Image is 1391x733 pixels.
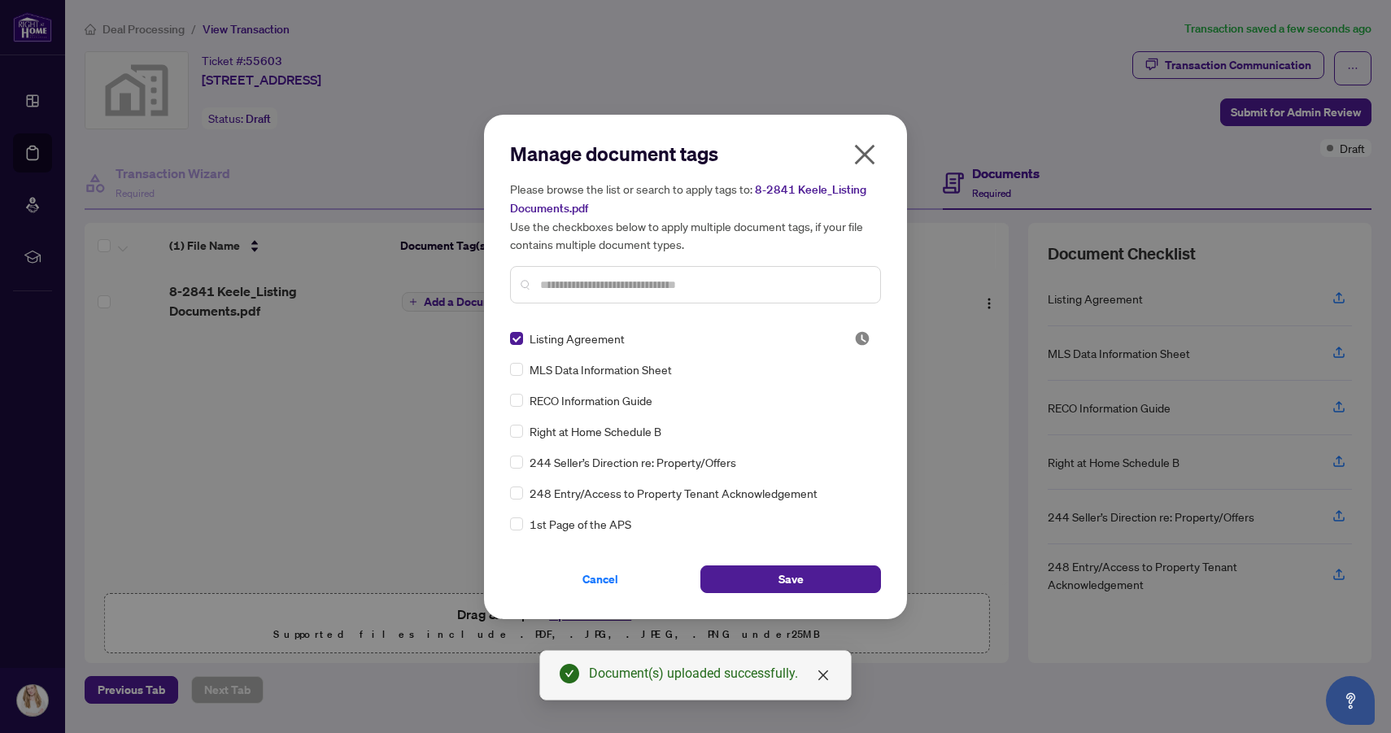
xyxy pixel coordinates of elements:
div: Document(s) uploaded successfully. [589,664,831,683]
span: Pending Review [854,330,870,347]
img: status [854,330,870,347]
button: Open asap [1326,676,1375,725]
span: 248 Entry/Access to Property Tenant Acknowledgement [530,484,818,502]
span: Listing Agreement [530,329,625,347]
span: 244 Seller’s Direction re: Property/Offers [530,453,736,471]
span: Right at Home Schedule B [530,422,661,440]
span: MLS Data Information Sheet [530,360,672,378]
button: Save [700,565,881,593]
span: check-circle [560,664,579,683]
span: close [852,142,878,168]
span: close [817,669,830,682]
span: 1st Page of the APS [530,515,631,533]
h5: Please browse the list or search to apply tags to: Use the checkboxes below to apply multiple doc... [510,180,881,253]
span: Save [778,566,804,592]
button: Cancel [510,565,691,593]
h2: Manage document tags [510,141,881,167]
span: Cancel [582,566,618,592]
span: 8-2841 Keele_Listing Documents.pdf [510,182,866,216]
span: RECO Information Guide [530,391,652,409]
a: Close [814,666,832,684]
